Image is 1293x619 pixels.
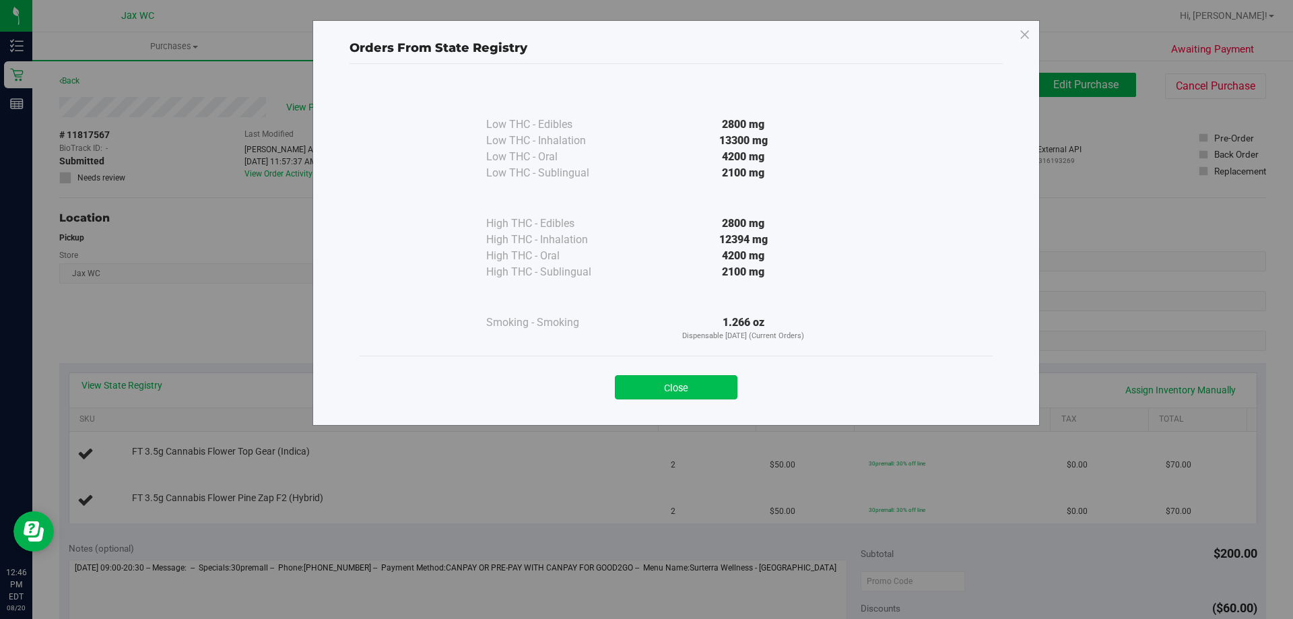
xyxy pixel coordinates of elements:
div: Smoking - Smoking [486,315,621,331]
div: High THC - Inhalation [486,232,621,248]
div: 12394 mg [621,232,866,248]
div: 4200 mg [621,149,866,165]
button: Close [615,375,737,399]
span: Orders From State Registry [350,40,527,55]
iframe: Resource center [13,511,54,552]
div: 2800 mg [621,117,866,133]
div: 4200 mg [621,248,866,264]
div: Low THC - Sublingual [486,165,621,181]
div: 2100 mg [621,165,866,181]
div: High THC - Edibles [486,216,621,232]
div: 13300 mg [621,133,866,149]
div: High THC - Oral [486,248,621,264]
div: Low THC - Edibles [486,117,621,133]
div: Low THC - Inhalation [486,133,621,149]
div: 2800 mg [621,216,866,232]
div: 2100 mg [621,264,866,280]
div: Low THC - Oral [486,149,621,165]
div: 1.266 oz [621,315,866,342]
div: High THC - Sublingual [486,264,621,280]
p: Dispensable [DATE] (Current Orders) [621,331,866,342]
